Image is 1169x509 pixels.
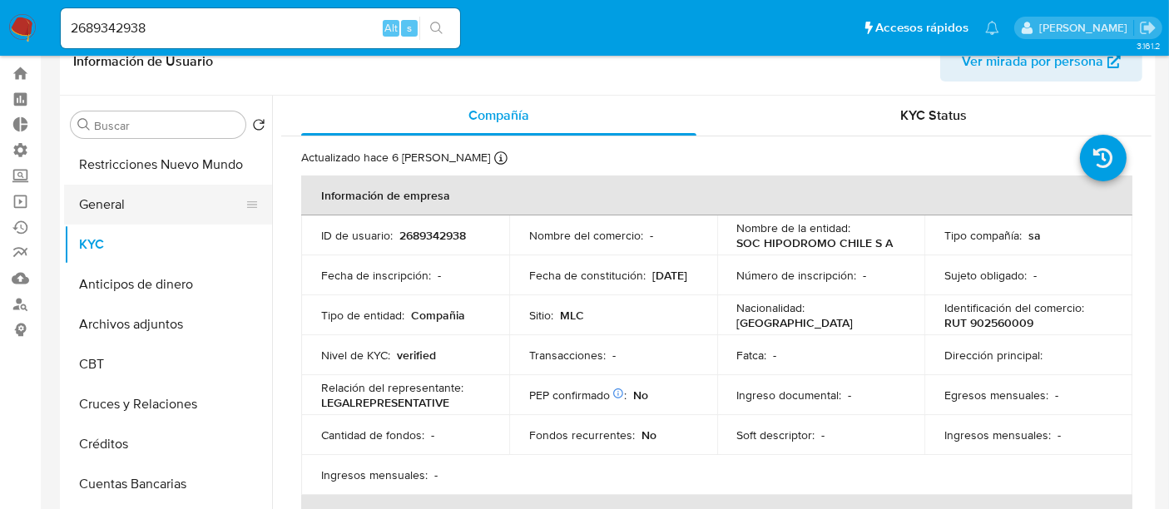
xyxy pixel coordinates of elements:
p: Número de inscripción : [737,268,857,283]
p: No [633,388,648,403]
p: - [1055,388,1058,403]
p: - [434,467,438,482]
p: Identificación del comercio : [944,300,1084,315]
button: Cuentas Bancarias [64,464,272,504]
button: CBT [64,344,272,384]
p: Soft descriptor : [737,427,815,442]
p: Ingresos mensuales : [944,427,1051,442]
p: - [774,348,777,363]
p: Dirección principal : [944,348,1043,363]
p: Nombre del comercio : [529,228,643,243]
p: Nivel de KYC : [321,348,390,363]
p: - [650,228,653,243]
p: sa [1028,228,1041,243]
p: Sujeto obligado : [944,268,1027,283]
p: Ingreso documental : [737,388,842,403]
h1: Información de Usuario [73,53,213,70]
span: s [407,20,412,36]
p: Tipo compañía : [944,228,1022,243]
a: Salir [1139,19,1157,37]
p: Actualizado hace 6 [PERSON_NAME] [301,150,490,166]
p: SOC HIPODROMO CHILE S A [737,235,894,250]
span: Alt [384,20,398,36]
p: Nacionalidad : [737,300,805,315]
p: MLC [560,308,584,323]
p: ID de usuario : [321,228,393,243]
a: Notificaciones [985,21,999,35]
span: 3.161.2 [1137,39,1161,52]
span: Accesos rápidos [875,19,968,37]
p: Egresos mensuales : [944,388,1048,403]
p: - [1033,268,1037,283]
button: General [64,185,259,225]
input: Buscar [94,118,239,133]
button: Volver al orden por defecto [252,118,265,136]
th: Información de empresa [301,175,1132,215]
button: Buscar [77,118,91,131]
button: Cruces y Relaciones [64,384,272,424]
p: LEGALREPRESENTATIVE [321,395,449,410]
p: Cantidad de fondos : [321,427,424,442]
p: Relación del representante : [321,380,463,395]
button: search-icon [419,17,453,40]
p: verified [397,348,436,363]
p: Nombre de la entidad : [737,220,851,235]
p: Fatca : [737,348,767,363]
p: Fecha de constitución : [529,268,646,283]
p: - [1058,427,1061,442]
p: Sitio : [529,308,553,323]
button: Anticipos de dinero [64,264,272,304]
p: Transacciones : [529,348,606,363]
p: - [849,388,852,403]
p: Fondos recurrentes : [529,427,635,442]
p: RUT 902560009 [944,315,1033,330]
button: Archivos adjuntos [64,304,272,344]
p: - [864,268,867,283]
span: Ver mirada por persona [962,42,1103,82]
p: [DATE] [652,268,687,283]
p: - [438,268,441,283]
p: 2689342938 [399,228,466,243]
p: No [641,427,656,442]
p: zoe.breuer@mercadolibre.com [1039,20,1133,36]
p: PEP confirmado : [529,388,627,403]
input: Buscar usuario o caso... [61,17,460,39]
p: Tipo de entidad : [321,308,404,323]
span: KYC Status [901,106,968,125]
button: Créditos [64,424,272,464]
p: Ingresos mensuales : [321,467,428,482]
p: Compañia [411,308,465,323]
p: Fecha de inscripción : [321,268,431,283]
p: - [431,427,434,442]
span: Compañía [468,106,529,125]
p: - [612,348,616,363]
button: Ver mirada por persona [940,42,1142,82]
p: [GEOGRAPHIC_DATA] [737,315,854,330]
button: Restricciones Nuevo Mundo [64,145,272,185]
p: - [822,427,825,442]
button: KYC [64,225,272,264]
